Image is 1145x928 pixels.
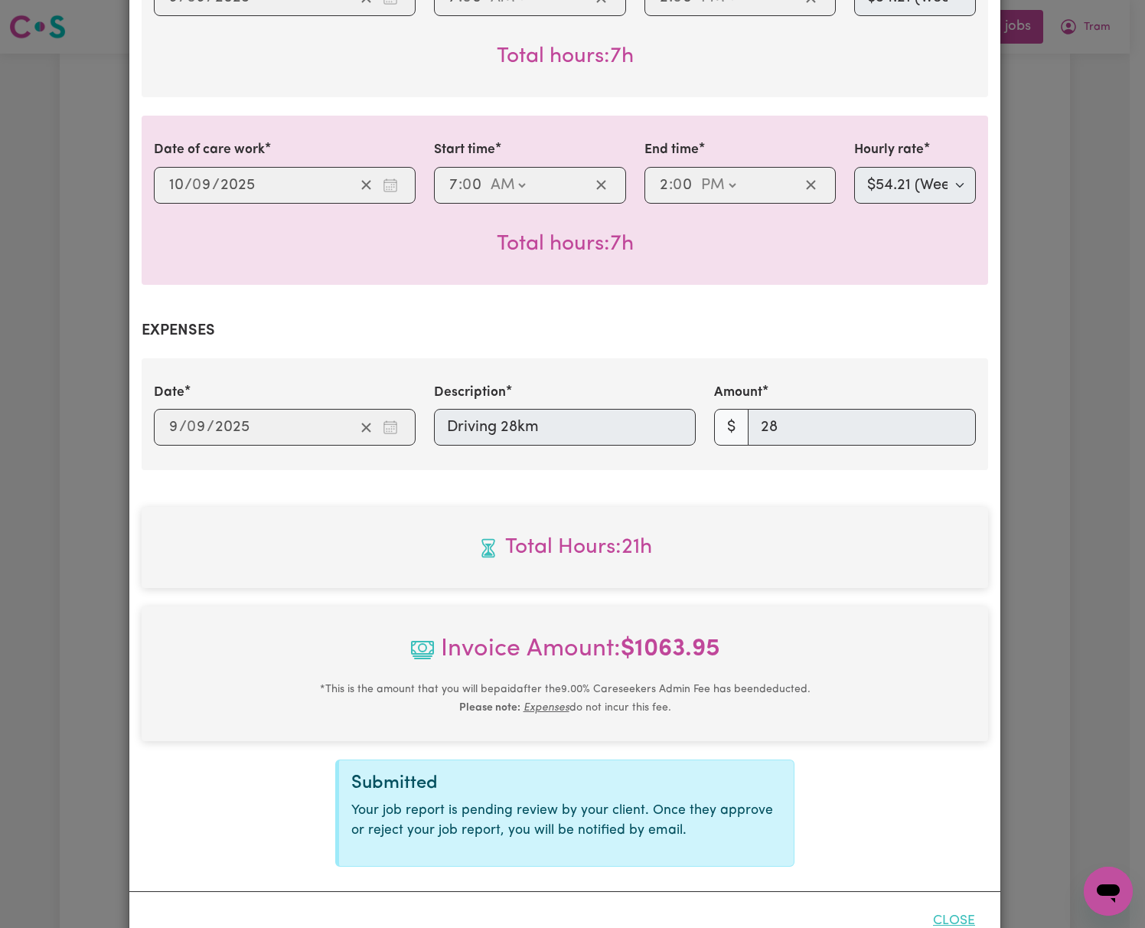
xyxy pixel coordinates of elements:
input: ---- [214,416,250,439]
button: Clear date [354,174,378,197]
span: Submitted [351,774,438,792]
b: $ 1063.95 [621,637,720,662]
button: Enter the date of expense [378,416,403,439]
span: 0 [673,178,682,193]
label: Amount [714,383,762,403]
span: Invoice Amount: [154,631,976,680]
label: Date [154,383,184,403]
span: Total hours worked: 21 hours [154,531,976,564]
span: Total hours worked: 7 hours [497,46,634,67]
input: -- [193,174,212,197]
label: Date of care work [154,140,265,160]
input: -- [463,174,483,197]
p: Your job report is pending review by your client. Once they approve or reject your job report, yo... [351,801,781,841]
input: -- [168,416,179,439]
span: $ [714,409,749,446]
span: / [179,419,187,436]
span: / [184,177,192,194]
b: Please note: [459,702,520,714]
span: / [207,419,214,436]
input: Driving 28km [434,409,696,446]
span: Total hours worked: 7 hours [497,234,634,255]
label: Description [434,383,506,403]
button: Enter the date of care work [378,174,403,197]
span: : [669,177,673,194]
span: / [212,177,220,194]
input: ---- [220,174,256,197]
input: -- [659,174,669,197]
input: -- [188,416,207,439]
h2: Expenses [142,322,988,340]
input: -- [449,174,458,197]
label: Start time [434,140,495,160]
small: This is the amount that you will be paid after the 9.00 % Careseekers Admin Fee has been deducted... [320,684,811,714]
input: -- [168,174,184,197]
iframe: Button to launch messaging window [1084,867,1133,916]
u: Expenses [524,702,569,714]
span: 0 [187,420,196,435]
span: 0 [462,178,471,193]
button: Clear date [354,416,378,439]
input: -- [674,174,693,197]
label: Hourly rate [854,140,924,160]
span: : [458,177,462,194]
label: End time [644,140,699,160]
span: 0 [192,178,201,193]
